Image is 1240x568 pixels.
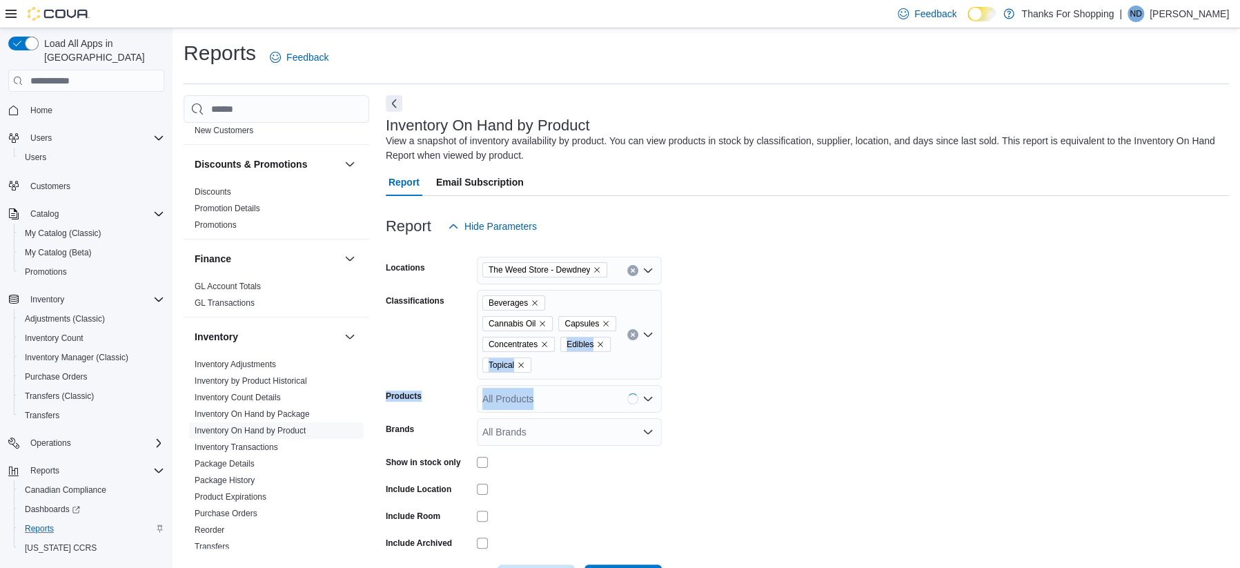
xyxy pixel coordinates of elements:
span: Promotion Details [195,203,260,214]
span: Inventory Manager (Classic) [19,349,164,366]
span: Users [30,133,52,144]
p: [PERSON_NAME] [1150,6,1229,22]
span: Adjustments (Classic) [25,313,105,324]
button: Inventory [3,290,170,309]
button: Open list of options [642,265,653,276]
button: Clear input [627,265,638,276]
span: The Weed Store - Dewdney [482,262,608,277]
span: New Customers [195,125,253,136]
button: Operations [3,433,170,453]
button: Inventory [342,329,358,345]
a: Package History [195,476,255,485]
button: Discounts & Promotions [342,156,358,173]
span: Users [25,130,164,146]
a: Purchase Orders [19,369,93,385]
button: Operations [25,435,77,451]
button: Catalog [3,204,170,224]
span: Cannabis Oil [489,317,536,331]
a: Inventory Count Details [195,393,281,402]
a: Discounts [195,187,231,197]
button: Remove Capsules from selection in this group [602,320,610,328]
label: Products [386,391,422,402]
button: Open list of options [642,393,653,404]
a: Reports [19,520,59,537]
a: [US_STATE] CCRS [19,540,102,556]
span: Catalog [25,206,164,222]
button: Clear input [627,329,638,340]
button: Users [3,128,170,148]
a: Package Details [195,459,255,469]
span: Transfers [195,541,229,552]
div: Inventory [184,356,369,560]
button: Finance [195,252,339,266]
span: [US_STATE] CCRS [25,542,97,554]
a: My Catalog (Classic) [19,225,107,242]
a: Canadian Compliance [19,482,112,498]
h3: Finance [195,252,231,266]
span: Canadian Compliance [19,482,164,498]
h1: Reports [184,39,256,67]
button: Finance [342,251,358,267]
button: Catalog [25,206,64,222]
button: Reports [3,461,170,480]
button: Adjustments (Classic) [14,309,170,329]
a: Inventory Transactions [195,442,278,452]
span: Reorder [195,525,224,536]
button: My Catalog (Classic) [14,224,170,243]
span: Transfers [19,407,164,424]
a: Reorder [195,525,224,535]
p: Thanks For Shopping [1021,6,1114,22]
label: Brands [386,424,414,435]
a: Transfers [195,542,229,551]
a: Adjustments (Classic) [19,311,110,327]
span: Promotions [25,266,67,277]
h3: Inventory On Hand by Product [386,117,590,134]
span: Concentrates [482,337,555,352]
a: New Customers [195,126,253,135]
span: Reports [25,523,54,534]
span: Inventory Count [25,333,83,344]
button: Remove Concentrates from selection in this group [540,340,549,349]
div: Finance [184,278,369,317]
span: Inventory Count Details [195,392,281,403]
a: Inventory On Hand by Product [195,426,306,435]
button: Remove Edibles from selection in this group [596,340,604,349]
span: Dashboards [19,501,164,518]
button: Promotions [14,262,170,282]
button: [US_STATE] CCRS [14,538,170,558]
label: Include Room [386,511,440,522]
span: Package Details [195,458,255,469]
span: My Catalog (Beta) [25,247,92,258]
span: Email Subscription [436,168,524,196]
a: Transfers [19,407,65,424]
button: Users [14,148,170,167]
button: Discounts & Promotions [195,157,339,171]
span: Transfers (Classic) [19,388,164,404]
a: Purchase Orders [195,509,257,518]
a: Dashboards [14,500,170,519]
button: Remove Beverages from selection in this group [531,299,539,307]
span: Topical [482,358,531,373]
span: Topical [489,358,514,372]
a: Customers [25,178,76,195]
label: Show in stock only [386,457,461,468]
a: Promotion Details [195,204,260,213]
span: Users [19,149,164,166]
button: Users [25,130,57,146]
span: Inventory Transactions [195,442,278,453]
h3: Discounts & Promotions [195,157,307,171]
span: Promotions [195,219,237,231]
span: Home [25,101,164,119]
a: Promotions [195,220,237,230]
button: Customers [3,175,170,195]
span: Hide Parameters [464,219,537,233]
span: Concentrates [489,337,538,351]
span: Inventory [25,291,164,308]
span: Reports [30,465,59,476]
span: Customers [25,177,164,194]
span: Purchase Orders [19,369,164,385]
label: Classifications [386,295,444,306]
h3: Inventory [195,330,238,344]
button: Inventory [195,330,339,344]
span: Customers [30,181,70,192]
